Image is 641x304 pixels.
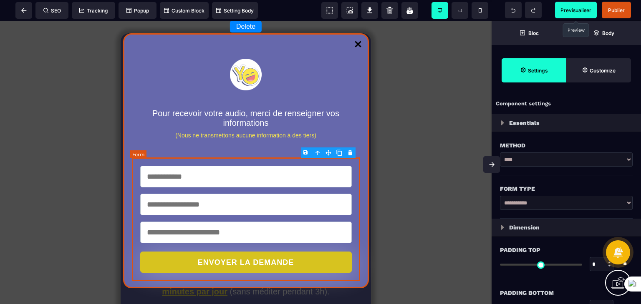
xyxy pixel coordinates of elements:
[501,120,504,125] img: loading
[560,7,591,13] span: Previsualiser
[492,21,566,45] span: Open Blocks
[500,140,633,150] div: Method
[43,7,61,14] span: SEO
[528,30,539,36] strong: Bloc
[566,21,641,45] span: Open Layer Manager
[140,109,352,120] text: (Nous ne transmettons aucune information à des tiers)
[608,7,625,13] span: Publier
[341,2,358,19] span: Screenshot
[140,88,352,109] text: Pour recevoir votre audio, merci de renseigner vos informations
[492,96,641,112] div: Component settings
[500,288,554,298] span: Padding Bottom
[126,7,149,14] span: Popup
[566,58,631,82] span: Open Style Manager
[509,118,540,128] p: Essentials
[140,231,352,252] button: ENVOYER LA DEMANDE
[590,67,616,74] strong: Customize
[500,184,633,194] div: Form Type
[79,7,108,14] span: Tracking
[602,30,614,36] strong: Body
[509,222,540,232] p: Dimension
[350,15,366,33] a: Close
[500,245,540,255] span: Padding Top
[502,58,566,82] span: Settings
[555,2,597,18] span: Preview
[501,225,504,230] img: loading
[528,67,548,74] strong: Settings
[216,7,254,14] span: Setting Body
[164,7,204,14] span: Custom Block
[230,38,262,70] img: fb37e386c12df63f1701c2e90b7e7920_Yaka-Oser-logo-medaillon.png
[321,2,338,19] span: View components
